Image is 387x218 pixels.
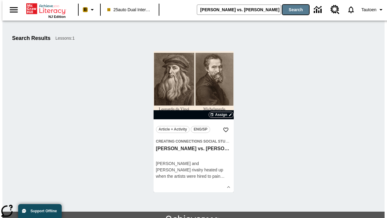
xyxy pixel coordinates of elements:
[209,112,233,118] button: Assign Choose Dates
[310,2,327,18] a: Data Center
[55,35,75,41] span: Lessons : 1
[107,7,152,13] span: 25auto Dual International
[18,204,62,218] button: Support Offline
[191,126,210,133] button: ENG/SP
[197,5,281,15] input: search field
[154,51,234,192] div: lesson details
[215,112,227,117] span: Assign
[156,146,231,152] h3: Michelangelo vs. Leonardo
[359,4,387,15] button: Profile/Settings
[48,15,66,18] span: NJ Edition
[80,4,98,15] button: Boost Class color is peach. Change class color
[156,126,190,133] button: Article + Activity
[26,2,66,18] div: Home
[84,6,87,13] span: B
[156,138,231,144] span: Topic: Creating Connections Social Studies/World History II
[224,183,233,192] button: Show Details
[343,2,359,18] a: Notifications
[31,209,57,213] span: Support Offline
[156,160,231,180] div: [PERSON_NAME] and [PERSON_NAME] rivalry heated up when the artists were hired to pai
[218,174,220,179] span: n
[5,1,23,19] button: Open side menu
[220,174,225,179] span: …
[194,126,207,133] span: ENG/SP
[361,7,376,13] span: Tautoen
[220,124,231,135] button: Add to Favorites
[26,3,66,15] a: Home
[12,35,50,41] h1: Search Results
[156,139,234,144] span: Creating Connections Social Studies
[282,5,309,15] button: Search
[159,126,187,133] span: Article + Activity
[327,2,343,18] a: Resource Center, Will open in new tab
